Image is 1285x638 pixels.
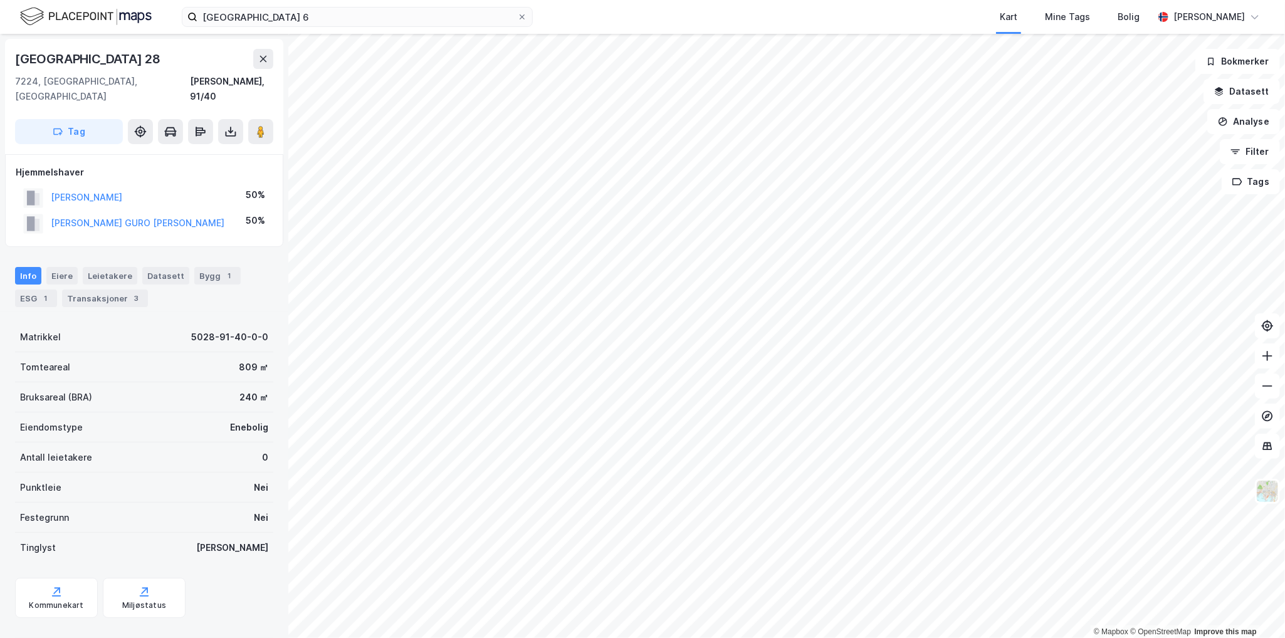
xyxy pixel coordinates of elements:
[130,292,143,305] div: 3
[230,420,268,435] div: Enebolig
[16,165,273,180] div: Hjemmelshaver
[246,187,265,202] div: 50%
[1204,79,1280,104] button: Datasett
[1222,578,1285,638] iframe: Chat Widget
[20,390,92,405] div: Bruksareal (BRA)
[1195,627,1257,636] a: Improve this map
[20,360,70,375] div: Tomteareal
[1130,627,1191,636] a: OpenStreetMap
[1220,139,1280,164] button: Filter
[239,360,268,375] div: 809 ㎡
[254,480,268,495] div: Nei
[20,6,152,28] img: logo.f888ab2527a4732fd821a326f86c7f29.svg
[20,480,61,495] div: Punktleie
[1094,627,1128,636] a: Mapbox
[191,330,268,345] div: 5028-91-40-0-0
[20,330,61,345] div: Matrikkel
[262,450,268,465] div: 0
[39,292,52,305] div: 1
[1045,9,1090,24] div: Mine Tags
[197,8,517,26] input: Søk på adresse, matrikkel, gårdeiere, leietakere eller personer
[196,540,268,555] div: [PERSON_NAME]
[1207,109,1280,134] button: Analyse
[142,267,189,285] div: Datasett
[15,267,41,285] div: Info
[15,290,57,307] div: ESG
[122,600,166,610] div: Miljøstatus
[1000,9,1017,24] div: Kart
[20,510,69,525] div: Festegrunn
[1222,169,1280,194] button: Tags
[15,119,123,144] button: Tag
[254,510,268,525] div: Nei
[223,269,236,282] div: 1
[15,49,163,69] div: [GEOGRAPHIC_DATA] 28
[46,267,78,285] div: Eiere
[62,290,148,307] div: Transaksjoner
[15,74,190,104] div: 7224, [GEOGRAPHIC_DATA], [GEOGRAPHIC_DATA]
[83,267,137,285] div: Leietakere
[1118,9,1140,24] div: Bolig
[20,540,56,555] div: Tinglyst
[20,450,92,465] div: Antall leietakere
[1195,49,1280,74] button: Bokmerker
[239,390,268,405] div: 240 ㎡
[20,420,83,435] div: Eiendomstype
[1256,479,1279,503] img: Z
[1173,9,1245,24] div: [PERSON_NAME]
[194,267,241,285] div: Bygg
[246,213,265,228] div: 50%
[29,600,83,610] div: Kommunekart
[190,74,273,104] div: [PERSON_NAME], 91/40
